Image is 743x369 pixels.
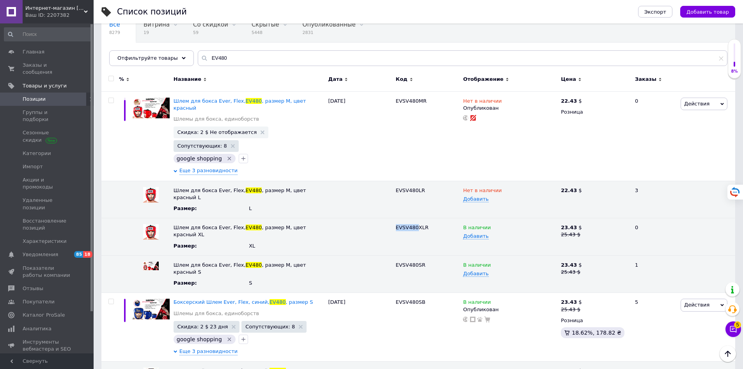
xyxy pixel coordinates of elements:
span: Со скидкой [193,21,228,28]
span: Цена [561,76,576,83]
span: EV480 [270,299,286,305]
span: EVSV480МR [396,98,427,104]
span: Акции и промокоды [23,176,72,191]
span: Покупатели [23,298,55,305]
span: Группы и подборки [23,109,72,123]
span: Сопутствующих: 8 [245,324,295,329]
span: Код [396,76,408,83]
img: Шлем для бокса Ever, Flex, EV480, размер М, цвет красный S [143,262,159,270]
span: 18.62%, 178.82 ₴ [572,330,621,336]
span: Скидка закончилась [109,51,172,58]
div: Размер : [174,280,228,287]
span: В наличии [463,299,491,307]
a: Боксерский Шлем Ever, Flex, синий,EV480, размер S [174,299,313,305]
span: Боксерский Шлем Ever, Flex, синий, [174,299,270,305]
span: 85 [74,251,83,258]
span: Действия [684,302,709,308]
div: Розница [561,109,628,116]
span: В наличии [463,262,491,270]
span: Сопутствующих: 8 [177,143,227,148]
div: Список позиций [117,8,187,16]
b: 22.43 [561,98,577,104]
div: Размер : [174,242,228,250]
span: Добавить [463,196,488,202]
span: Категории [23,150,51,157]
div: 0 [630,218,679,256]
span: Показатели работы компании [23,265,72,279]
div: $ [561,187,628,194]
span: Все [109,21,120,28]
span: Витрина [144,21,170,28]
div: $ [561,224,628,231]
span: Характеристики [23,238,67,245]
span: Шлем для бокса Ever, Flex, [174,262,246,268]
span: Уведомления [23,251,58,258]
span: EVSV480XLR [396,225,429,230]
span: EVSV480LR [396,187,425,193]
span: Добавить товар [686,9,729,15]
b: 22.43 [561,187,577,193]
div: 8% [728,69,741,74]
div: Розница [561,317,628,324]
span: , размер М, цвет красный S [174,262,306,275]
div: 1 [630,255,679,293]
span: , размер М, цвет красный XL [174,225,306,237]
span: Дата [328,76,343,83]
span: Главная [23,48,44,55]
span: В наличии [463,225,491,233]
span: Импорт [23,163,43,170]
div: 0 [630,91,679,181]
div: $ [561,262,628,269]
span: Опубликованные [303,21,356,28]
svg: Удалить метку [226,155,232,162]
div: Ваш ID: 2207382 [25,12,94,19]
span: Удаленные позиции [23,197,72,211]
div: $ [561,98,582,105]
svg: Удалить метку [226,336,232,342]
span: Отображение [463,76,503,83]
span: 59 [193,30,228,36]
div: 25.43 $ [561,306,582,313]
b: 23.43 [561,225,577,230]
a: Шлемы для бокса, единоборств [174,310,259,317]
span: Действия [684,101,709,107]
div: Размер : [174,205,228,212]
img: Шлем для бокса Ever, Flex, EV480, размер М, цвет красный XL [143,224,159,240]
span: EVSV480SB [396,299,426,305]
span: EVSV480SR [396,262,426,268]
span: 18 [83,251,92,258]
span: Нет в наличии [463,187,502,196]
div: L [249,205,324,212]
button: Экспорт [638,6,672,18]
span: EV480 [246,262,262,268]
button: Наверх [720,346,736,362]
span: Заказы [635,76,656,83]
span: EV480 [246,225,262,230]
b: 23.43 [561,262,577,268]
span: Скидка: 2 $ 23 дня [177,324,228,329]
div: 25.43 $ [561,231,628,238]
img: Шлем для бокса Ever, Flex, EV480, размер М, цвет красный [133,98,170,118]
span: Добавить [463,271,488,277]
span: Позиции [23,96,46,103]
span: google shopping [177,155,222,162]
span: 5448 [252,30,279,36]
span: 5 [734,321,741,328]
div: [DATE] [326,293,394,362]
span: Каталог ProSale [23,312,65,319]
div: [DATE] [326,91,394,181]
div: Название унаследовано от основного товара [174,224,325,238]
div: S [249,280,324,287]
span: Аналитика [23,325,51,332]
div: 25.43 $ [561,269,628,276]
img: Шлем для бокса Ever, Flex, EV480, размер М, цвет красный L [143,187,159,203]
span: , размер М, цвет красный L [174,187,306,200]
a: Шлем для бокса Ever, Flex,EV480, размер М, цвет красный [174,98,306,111]
span: Шлем для бокса Ever, Flex, [174,98,246,104]
button: Добавить товар [680,6,735,18]
span: Еще 3 разновидности [179,348,238,355]
span: , размер S [286,299,313,305]
span: Товары и услуги [23,82,67,89]
span: Интернет-магазин ПОЛЬ [25,5,84,12]
span: % [119,76,124,83]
